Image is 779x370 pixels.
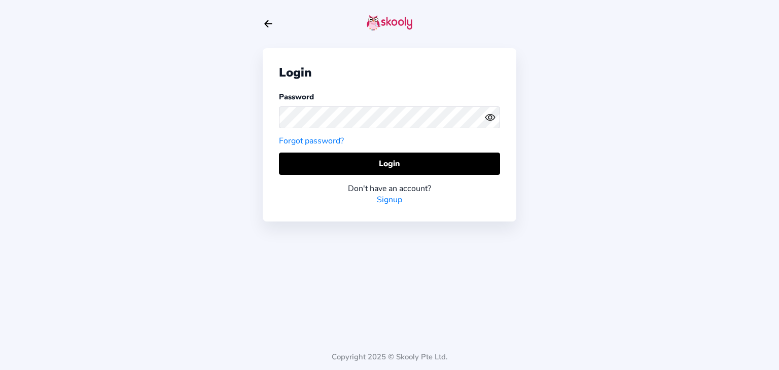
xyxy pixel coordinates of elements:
[279,92,314,102] label: Password
[377,194,402,205] a: Signup
[279,135,344,146] a: Forgot password?
[279,183,500,194] div: Don't have an account?
[367,15,412,31] img: skooly-logo.png
[279,64,500,81] div: Login
[279,153,500,174] button: Login
[485,112,500,123] button: eye outlineeye off outline
[485,112,495,123] ion-icon: eye outline
[263,18,274,29] button: arrow back outline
